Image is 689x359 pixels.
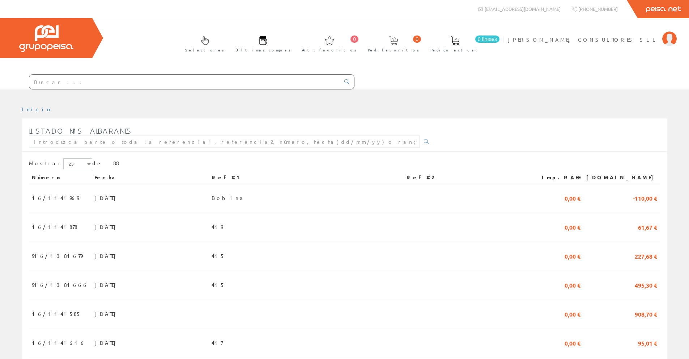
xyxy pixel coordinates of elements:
[29,158,660,171] div: de 88
[29,135,420,148] input: Introduzca parte o toda la referencia1, referencia2, número, fecha(dd/mm/yy) o rango de fechas(dd...
[94,192,119,204] span: [DATE]
[212,279,225,291] span: 415
[92,171,209,184] th: Fecha
[638,221,657,233] span: 61,67 €
[63,158,92,169] select: Mostrar
[185,46,224,54] span: Selectores
[475,36,499,43] span: 0 línea/s
[565,337,580,349] span: 0,00 €
[19,25,73,52] img: Grupo Peisa
[29,158,92,169] label: Mostrar
[635,250,657,262] span: 227,68 €
[368,46,419,54] span: Ped. favoritos
[212,192,246,204] span: Bobina
[350,36,358,43] span: 0
[638,337,657,349] span: 95,01 €
[565,250,580,262] span: 0,00 €
[485,6,561,12] span: [EMAIL_ADDRESS][DOMAIN_NAME]
[94,279,119,291] span: [DATE]
[413,36,421,43] span: 0
[507,30,677,37] a: [PERSON_NAME] CONSULTORES SLL
[212,250,225,262] span: 415
[529,171,583,184] th: Imp.RAEE
[565,221,580,233] span: 0,00 €
[94,337,119,349] span: [DATE]
[228,30,294,57] a: Últimas compras
[212,337,223,349] span: 417
[212,221,223,233] span: 419
[29,126,132,135] span: Listado mis albaranes
[635,308,657,320] span: 908,70 €
[94,221,119,233] span: [DATE]
[178,30,228,57] a: Selectores
[29,171,92,184] th: Número
[32,221,77,233] span: 16/1141878
[29,75,340,89] input: Buscar ...
[94,250,119,262] span: [DATE]
[430,46,480,54] span: Pedido actual
[565,192,580,204] span: 0,00 €
[32,192,79,204] span: 16/1141969
[635,279,657,291] span: 495,30 €
[32,337,86,349] span: 16/1141616
[565,279,580,291] span: 0,00 €
[507,36,659,43] span: [PERSON_NAME] CONSULTORES SLL
[32,250,82,262] span: 916/1081679
[633,192,657,204] span: -110,00 €
[583,171,660,184] th: [DOMAIN_NAME]
[404,171,529,184] th: Ref #2
[302,46,357,54] span: Art. favoritos
[235,46,291,54] span: Últimas compras
[565,308,580,320] span: 0,00 €
[32,279,88,291] span: 916/1081666
[94,308,119,320] span: [DATE]
[32,308,81,320] span: 16/1141585
[22,106,52,112] a: Inicio
[578,6,618,12] span: [PHONE_NUMBER]
[209,171,403,184] th: Ref #1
